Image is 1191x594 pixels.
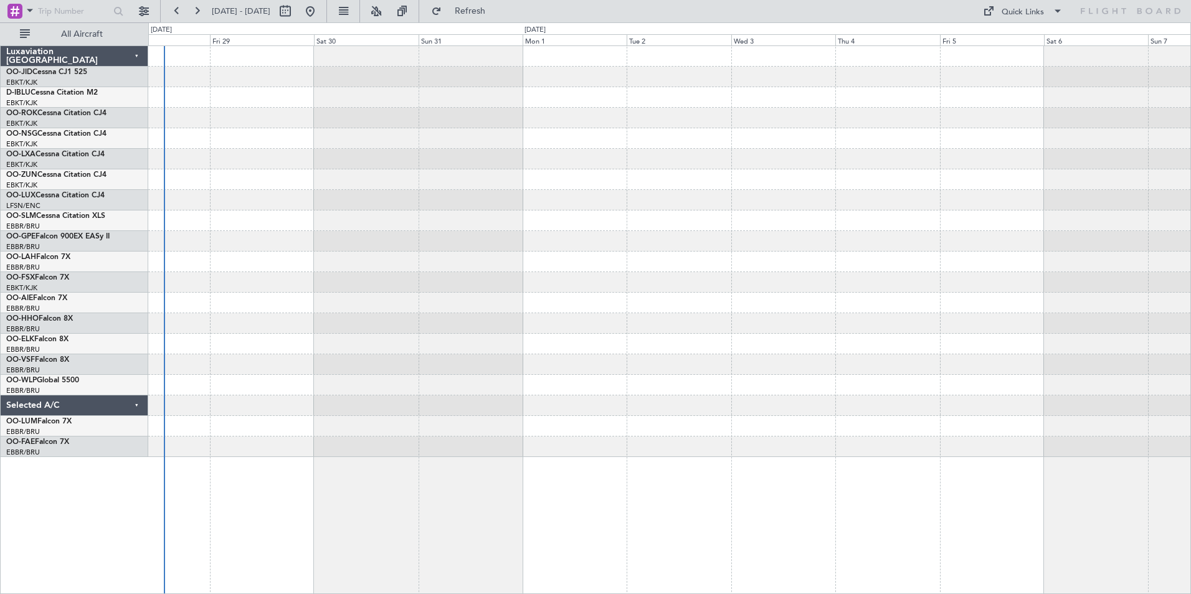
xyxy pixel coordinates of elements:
[6,274,35,281] span: OO-FSX
[6,192,36,199] span: OO-LUX
[210,34,314,45] div: Fri 29
[6,110,37,117] span: OO-ROK
[6,242,40,252] a: EBBR/BRU
[151,25,172,35] div: [DATE]
[6,315,73,323] a: OO-HHOFalcon 8X
[627,34,731,45] div: Tue 2
[6,356,69,364] a: OO-VSFFalcon 8X
[6,336,69,343] a: OO-ELKFalcon 8X
[6,295,33,302] span: OO-AIE
[6,78,37,87] a: EBKT/KJK
[6,171,107,179] a: OO-ZUNCessna Citation CJ4
[444,7,496,16] span: Refresh
[6,427,40,436] a: EBBR/BRU
[425,1,500,21] button: Refresh
[6,418,37,425] span: OO-LUM
[6,139,37,149] a: EBKT/KJK
[6,418,72,425] a: OO-LUMFalcon 7X
[6,448,40,457] a: EBBR/BRU
[6,181,37,190] a: EBKT/KJK
[6,89,98,97] a: D-IBLUCessna Citation M2
[6,89,31,97] span: D-IBLU
[6,212,105,220] a: OO-SLMCessna Citation XLS
[6,151,105,158] a: OO-LXACessna Citation CJ4
[6,212,36,220] span: OO-SLM
[6,98,37,108] a: EBKT/KJK
[6,315,39,323] span: OO-HHO
[6,356,35,364] span: OO-VSF
[1002,6,1044,19] div: Quick Links
[6,160,37,169] a: EBKT/KJK
[212,6,270,17] span: [DATE] - [DATE]
[32,30,131,39] span: All Aircraft
[106,34,210,45] div: Thu 28
[38,2,110,21] input: Trip Number
[6,192,105,199] a: OO-LUXCessna Citation CJ4
[6,253,36,261] span: OO-LAH
[6,438,69,446] a: OO-FAEFalcon 7X
[524,25,546,35] div: [DATE]
[940,34,1044,45] div: Fri 5
[6,336,34,343] span: OO-ELK
[6,130,107,138] a: OO-NSGCessna Citation CJ4
[6,283,37,293] a: EBKT/KJK
[1044,34,1148,45] div: Sat 6
[6,233,110,240] a: OO-GPEFalcon 900EX EASy II
[6,233,36,240] span: OO-GPE
[6,171,37,179] span: OO-ZUN
[6,345,40,354] a: EBBR/BRU
[6,304,40,313] a: EBBR/BRU
[6,386,40,395] a: EBBR/BRU
[6,377,37,384] span: OO-WLP
[6,253,70,261] a: OO-LAHFalcon 7X
[6,295,67,302] a: OO-AIEFalcon 7X
[523,34,627,45] div: Mon 1
[6,263,40,272] a: EBBR/BRU
[977,1,1069,21] button: Quick Links
[314,34,418,45] div: Sat 30
[419,34,523,45] div: Sun 31
[6,130,37,138] span: OO-NSG
[835,34,939,45] div: Thu 4
[6,274,69,281] a: OO-FSXFalcon 7X
[6,377,79,384] a: OO-WLPGlobal 5500
[6,438,35,446] span: OO-FAE
[6,68,32,76] span: OO-JID
[6,222,40,231] a: EBBR/BRU
[6,324,40,334] a: EBBR/BRU
[6,68,87,76] a: OO-JIDCessna CJ1 525
[6,119,37,128] a: EBKT/KJK
[6,201,40,210] a: LFSN/ENC
[6,110,107,117] a: OO-ROKCessna Citation CJ4
[14,24,135,44] button: All Aircraft
[731,34,835,45] div: Wed 3
[6,365,40,375] a: EBBR/BRU
[6,151,36,158] span: OO-LXA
